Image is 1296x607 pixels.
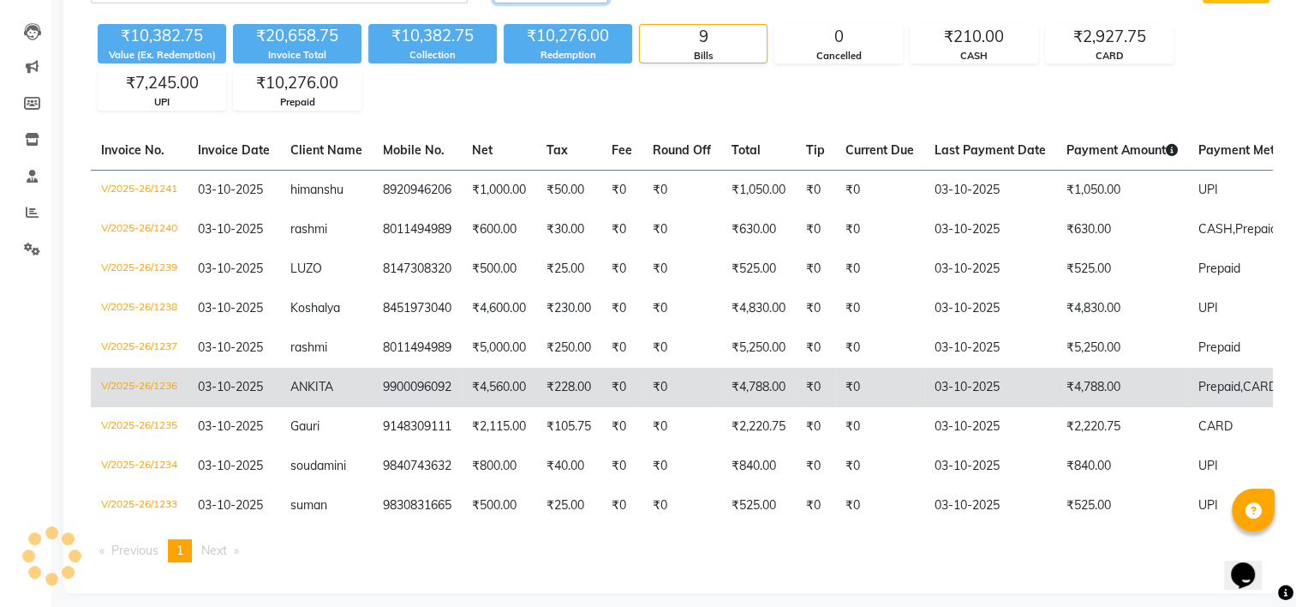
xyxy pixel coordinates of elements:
span: 1 [176,543,183,558]
span: himanshu [290,182,343,197]
td: ₹840.00 [1056,447,1188,486]
div: Cancelled [775,49,902,63]
td: ₹0 [642,170,721,210]
td: ₹0 [835,486,924,526]
td: V/2025-26/1241 [91,170,188,210]
td: ₹2,220.75 [721,407,796,447]
span: 03-10-2025 [198,182,263,197]
td: ₹0 [796,289,835,328]
td: 03-10-2025 [924,210,1056,249]
td: ₹0 [835,210,924,249]
td: V/2025-26/1236 [91,368,188,407]
td: V/2025-26/1235 [91,407,188,447]
span: Previous [111,543,158,558]
td: V/2025-26/1239 [91,249,188,289]
span: UPI [1198,182,1218,197]
span: 03-10-2025 [198,497,263,513]
span: UPI [1198,458,1218,473]
div: ₹20,658.75 [233,24,361,48]
td: ₹25.00 [536,486,601,526]
td: ₹250.00 [536,328,601,368]
td: ₹0 [796,368,835,407]
td: ₹0 [642,368,721,407]
td: 9148309111 [373,407,462,447]
div: ₹7,245.00 [99,71,225,95]
td: ₹5,250.00 [721,328,796,368]
td: ₹4,600.00 [462,289,536,328]
td: ₹630.00 [1056,210,1188,249]
div: ₹10,276.00 [504,24,632,48]
span: Tax [546,142,568,158]
span: CASH, [1198,221,1235,237]
td: V/2025-26/1240 [91,210,188,249]
td: V/2025-26/1238 [91,289,188,328]
td: ₹0 [796,328,835,368]
span: Prepaid, [1198,379,1243,394]
td: ₹30.00 [536,210,601,249]
div: Invoice Total [233,48,361,63]
span: 03-10-2025 [198,261,263,276]
span: Invoice Date [198,142,270,158]
td: ₹0 [796,170,835,210]
td: ₹2,220.75 [1056,407,1188,447]
td: ₹0 [601,170,642,210]
td: ₹1,000.00 [462,170,536,210]
span: Prepaid [1235,221,1277,237]
td: 8451973040 [373,289,462,328]
td: 03-10-2025 [924,407,1056,447]
span: Prepaid [1198,340,1240,355]
td: ₹0 [835,289,924,328]
td: ₹50.00 [536,170,601,210]
div: ₹210.00 [911,25,1037,49]
span: Gauri [290,418,320,434]
span: 03-10-2025 [198,379,263,394]
td: 03-10-2025 [924,368,1056,407]
td: ₹0 [642,486,721,526]
td: ₹525.00 [1056,249,1188,289]
td: 03-10-2025 [924,170,1056,210]
td: ₹0 [835,368,924,407]
td: ₹0 [642,407,721,447]
td: ₹0 [642,289,721,328]
span: Current Due [845,142,914,158]
div: 9 [640,25,767,49]
div: ₹10,382.75 [98,24,226,48]
td: ₹0 [642,249,721,289]
td: 8011494989 [373,210,462,249]
td: 03-10-2025 [924,447,1056,486]
td: ₹0 [601,289,642,328]
td: ₹4,788.00 [1056,368,1188,407]
td: ₹525.00 [721,249,796,289]
td: ₹0 [642,328,721,368]
span: 03-10-2025 [198,300,263,316]
td: ₹0 [601,249,642,289]
td: ₹0 [796,447,835,486]
td: 9840743632 [373,447,462,486]
td: ₹0 [835,447,924,486]
td: ₹1,050.00 [721,170,796,210]
td: ₹600.00 [462,210,536,249]
div: 0 [775,25,902,49]
td: ₹630.00 [721,210,796,249]
span: Net [472,142,493,158]
td: 03-10-2025 [924,486,1056,526]
div: Collection [368,48,497,63]
div: Prepaid [234,95,361,110]
td: ₹2,115.00 [462,407,536,447]
td: ₹4,788.00 [721,368,796,407]
td: ₹500.00 [462,249,536,289]
td: ₹105.75 [536,407,601,447]
td: ₹0 [835,328,924,368]
td: ₹228.00 [536,368,601,407]
td: ₹840.00 [721,447,796,486]
td: 03-10-2025 [924,328,1056,368]
span: CARD [1198,418,1233,434]
td: ₹0 [796,210,835,249]
span: Total [732,142,761,158]
td: ₹500.00 [462,486,536,526]
span: Payment Amount [1066,142,1178,158]
td: ₹0 [835,249,924,289]
span: Client Name [290,142,362,158]
div: CARD [1046,49,1173,63]
td: ₹0 [835,170,924,210]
